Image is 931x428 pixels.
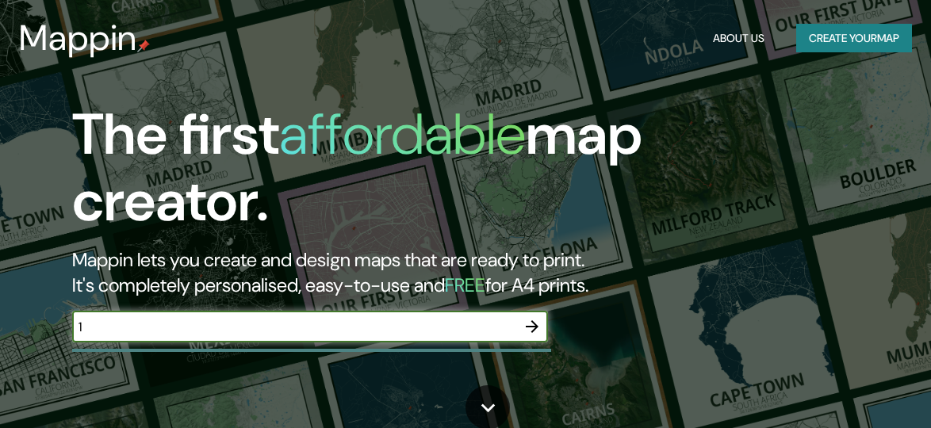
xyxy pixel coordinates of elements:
[72,247,817,298] h2: Mappin lets you create and design maps that are ready to print. It's completely personalised, eas...
[796,24,912,53] button: Create yourmap
[72,101,817,247] h1: The first map creator.
[279,97,526,171] h1: affordable
[19,17,137,59] h3: Mappin
[445,273,485,297] h5: FREE
[707,24,771,53] button: About Us
[72,318,516,336] input: Choose your favourite place
[137,40,150,52] img: mappin-pin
